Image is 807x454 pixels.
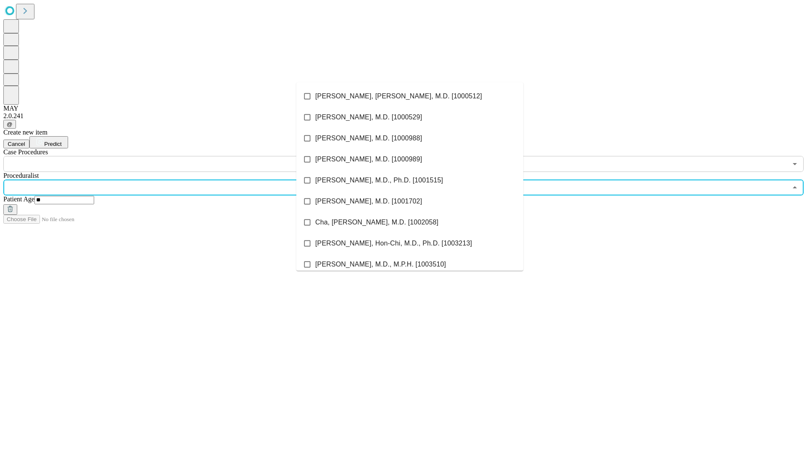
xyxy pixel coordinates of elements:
[44,141,61,147] span: Predict
[3,148,48,156] span: Scheduled Procedure
[7,121,13,127] span: @
[3,172,39,179] span: Proceduralist
[789,158,801,170] button: Open
[789,182,801,193] button: Close
[315,175,443,185] span: [PERSON_NAME], M.D., Ph.D. [1001515]
[29,136,68,148] button: Predict
[315,133,422,143] span: [PERSON_NAME], M.D. [1000988]
[315,238,472,248] span: [PERSON_NAME], Hon-Chi, M.D., Ph.D. [1003213]
[315,196,422,206] span: [PERSON_NAME], M.D. [1001702]
[315,91,482,101] span: [PERSON_NAME], [PERSON_NAME], M.D. [1000512]
[3,140,29,148] button: Cancel
[315,112,422,122] span: [PERSON_NAME], M.D. [1000529]
[315,259,446,269] span: [PERSON_NAME], M.D., M.P.H. [1003510]
[315,217,438,227] span: Cha, [PERSON_NAME], M.D. [1002058]
[3,120,16,129] button: @
[3,129,47,136] span: Create new item
[3,105,804,112] div: MAY
[8,141,25,147] span: Cancel
[3,195,34,203] span: Patient Age
[315,154,422,164] span: [PERSON_NAME], M.D. [1000989]
[3,112,804,120] div: 2.0.241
